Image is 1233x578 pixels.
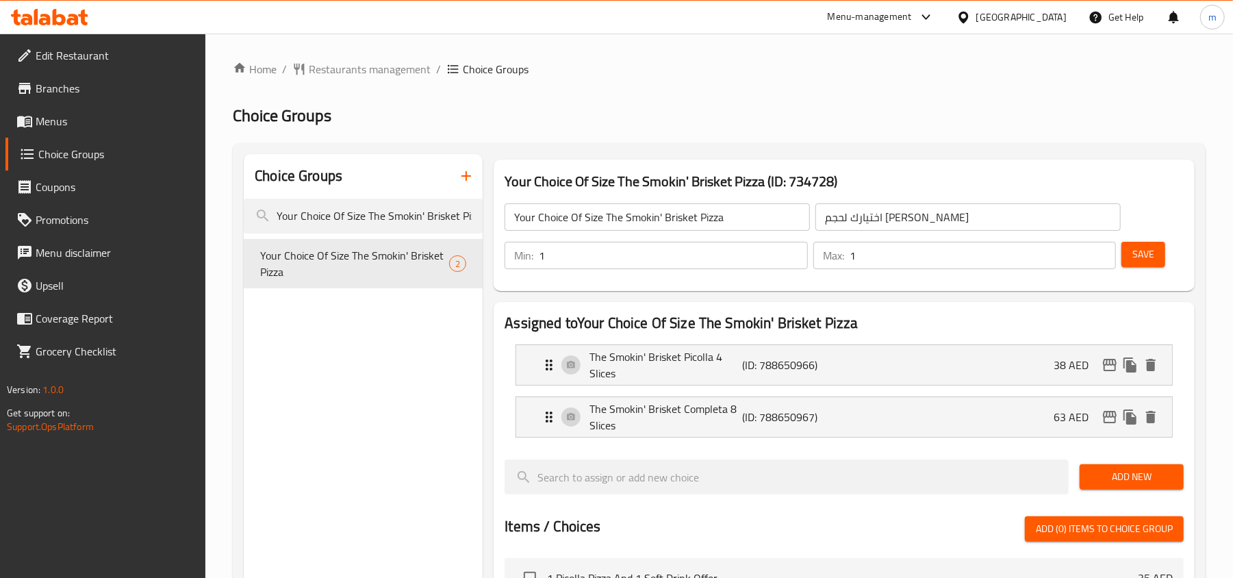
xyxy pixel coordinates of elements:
input: search [505,460,1069,494]
span: Branches [36,80,195,97]
li: Expand [505,391,1184,443]
a: Promotions [5,203,206,236]
p: Max: [823,247,844,264]
span: 2 [450,257,466,271]
button: duplicate [1120,407,1141,427]
a: Restaurants management [292,61,431,77]
span: Add (0) items to choice group [1036,520,1173,538]
button: Add New [1080,464,1184,490]
a: Coverage Report [5,302,206,335]
span: Upsell [36,277,195,294]
span: 1.0.0 [42,381,64,399]
div: Expand [516,397,1172,437]
span: Get support on: [7,404,70,422]
input: search [244,199,483,234]
div: Choices [449,255,466,272]
span: Coupons [36,179,195,195]
span: Menus [36,113,195,129]
span: m [1208,10,1217,25]
a: Choice Groups [5,138,206,171]
span: Choice Groups [463,61,529,77]
span: Choice Groups [233,100,331,131]
p: 38 AED [1054,357,1099,373]
a: Edit Restaurant [5,39,206,72]
p: 63 AED [1054,409,1099,425]
button: duplicate [1120,355,1141,375]
span: Menu disclaimer [36,244,195,261]
span: Coverage Report [36,310,195,327]
span: Grocery Checklist [36,343,195,360]
button: delete [1141,355,1161,375]
nav: breadcrumb [233,61,1206,77]
button: edit [1099,355,1120,375]
a: Menu disclaimer [5,236,206,269]
button: Add (0) items to choice group [1025,516,1184,542]
span: Choice Groups [38,146,195,162]
a: Home [233,61,277,77]
li: / [282,61,287,77]
span: Version: [7,381,40,399]
h2: Items / Choices [505,516,600,537]
h3: Your Choice Of Size The Smokin' Brisket Pizza (ID: 734728) [505,171,1184,192]
li: / [436,61,441,77]
a: Branches [5,72,206,105]
p: (ID: 788650966) [743,357,845,373]
h2: Choice Groups [255,166,342,186]
div: [GEOGRAPHIC_DATA] [976,10,1067,25]
span: Promotions [36,212,195,228]
a: Menus [5,105,206,138]
a: Coupons [5,171,206,203]
p: Min: [514,247,533,264]
button: delete [1141,407,1161,427]
li: Expand [505,339,1184,391]
button: edit [1099,407,1120,427]
div: Expand [516,345,1172,385]
h2: Assigned to Your Choice Of Size The Smokin' Brisket Pizza [505,313,1184,334]
a: Support.OpsPlatform [7,418,94,436]
span: Add New [1091,468,1173,486]
span: Save [1132,246,1154,263]
span: Restaurants management [309,61,431,77]
span: Your Choice Of Size The Smokin' Brisket Pizza [260,247,449,280]
p: The Smokin' Brisket Completa 8 Slices [589,401,742,433]
p: (ID: 788650967) [743,409,845,425]
div: Your Choice Of Size The Smokin' Brisket Pizza2 [244,239,483,288]
button: Save [1121,242,1165,267]
span: Edit Restaurant [36,47,195,64]
a: Grocery Checklist [5,335,206,368]
p: The Smokin' Brisket Picolla 4 Slices [589,349,742,381]
a: Upsell [5,269,206,302]
div: Menu-management [828,9,912,25]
